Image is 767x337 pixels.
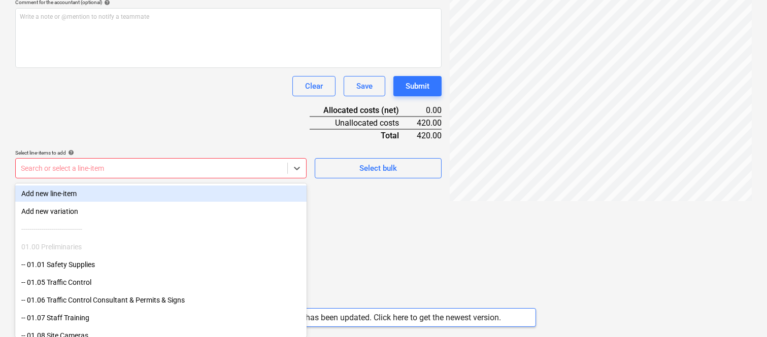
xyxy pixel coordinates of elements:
[310,129,415,141] div: Total
[66,149,74,156] span: help
[359,162,397,175] div: Select bulk
[415,129,442,141] div: 420.00
[15,310,307,326] div: -- 01.07 Staff Training
[292,76,336,96] button: Clear
[393,76,442,96] button: Submit
[15,203,307,219] div: Add new variation
[15,221,307,237] div: ------------------------------
[415,117,442,129] div: 420.00
[15,256,307,273] div: -- 01.01 Safety Supplies
[310,104,415,117] div: Allocated costs (net)
[15,149,307,156] div: Select line-items to add
[716,288,767,337] iframe: Chat Widget
[15,239,307,255] div: 01.00 Preliminaries
[15,292,307,308] div: -- 01.06 Traffic Control Consultant & Permits & Signs
[356,80,373,93] div: Save
[315,158,442,178] button: Select bulk
[310,117,415,129] div: Unallocated costs
[256,313,502,322] div: Planyard app has been updated. Click here to get the newest version.
[15,185,307,202] div: Add new line-item
[15,274,307,290] div: -- 01.05 Traffic Control
[406,80,429,93] div: Submit
[344,76,385,96] button: Save
[415,104,442,117] div: 0.00
[305,80,323,93] div: Clear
